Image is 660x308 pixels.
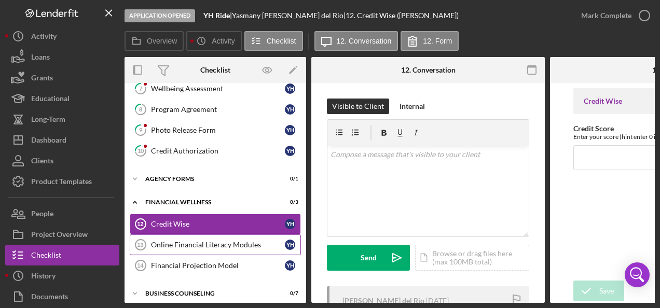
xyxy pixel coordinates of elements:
[5,286,119,307] button: Documents
[130,120,301,141] a: 9Photo Release FormYH
[327,99,389,114] button: Visible to Client
[280,199,298,205] div: 0 / 3
[151,220,285,228] div: Credit Wise
[401,31,459,51] button: 12. Form
[137,147,144,154] tspan: 10
[125,31,184,51] button: Overview
[130,99,301,120] a: 8Program AgreementYH
[401,66,456,74] div: 12. Conversation
[346,11,459,20] div: 12. Credit Wise ([PERSON_NAME])
[5,245,119,265] button: Checklist
[137,242,143,248] tspan: 13
[139,85,143,92] tspan: 7
[5,26,119,47] button: Activity
[5,130,119,150] button: Dashboard
[31,67,53,91] div: Grants
[137,262,144,269] tspan: 14
[125,9,195,22] div: Application Opened
[145,199,272,205] div: Financial Wellness
[31,130,66,153] div: Dashboard
[31,203,53,227] div: People
[130,78,301,99] a: 7Wellbeing AssessmentYH
[285,125,295,135] div: Y H
[285,219,295,229] div: Y H
[5,224,119,245] button: Project Overview
[212,37,235,45] label: Activity
[573,281,624,301] button: Save
[314,31,398,51] button: 12. Conversation
[285,260,295,271] div: Y H
[232,11,346,20] div: Yasmany [PERSON_NAME] del Rio |
[31,88,70,111] div: Educational
[280,176,298,182] div: 0 / 1
[394,99,430,114] button: Internal
[203,11,230,20] b: YH Ride
[31,47,50,70] div: Loans
[571,5,655,26] button: Mark Complete
[5,67,119,88] button: Grants
[5,88,119,109] button: Educational
[400,99,425,114] div: Internal
[5,265,119,286] button: History
[337,37,392,45] label: 12. Conversation
[130,214,301,234] a: 12Credit WiseYH
[426,297,449,305] time: 2025-09-14 04:40
[130,234,301,255] a: 13Online Financial Literacy ModulesYH
[285,240,295,250] div: Y H
[267,37,296,45] label: Checklist
[130,255,301,276] a: 14Financial Projection ModelYH
[145,176,272,182] div: Agency Forms
[151,126,285,134] div: Photo Release Form
[137,221,143,227] tspan: 12
[581,5,631,26] div: Mark Complete
[151,261,285,270] div: Financial Projection Model
[139,127,143,133] tspan: 9
[151,147,285,155] div: Credit Authorization
[285,146,295,156] div: Y H
[625,262,650,287] div: Open Intercom Messenger
[285,104,295,115] div: Y H
[203,11,232,20] div: |
[342,297,424,305] div: [PERSON_NAME] del Rio
[327,245,410,271] button: Send
[5,171,119,192] button: Product Templates
[139,106,142,113] tspan: 8
[573,124,614,133] label: Credit Score
[244,31,303,51] button: Checklist
[145,290,272,297] div: Business Counseling
[151,85,285,93] div: Wellbeing Assessment
[186,31,241,51] button: Activity
[31,109,65,132] div: Long-Term
[31,150,53,174] div: Clients
[31,245,61,268] div: Checklist
[423,37,452,45] label: 12. Form
[5,203,119,224] button: People
[285,83,295,94] div: Y H
[5,150,119,171] button: Clients
[31,224,88,247] div: Project Overview
[599,281,614,301] div: Save
[31,265,56,289] div: History
[31,171,92,194] div: Product Templates
[147,37,177,45] label: Overview
[280,290,298,297] div: 0 / 7
[361,245,377,271] div: Send
[5,109,119,130] button: Long-Term
[200,66,230,74] div: Checklist
[5,47,119,67] button: Loans
[151,241,285,249] div: Online Financial Literacy Modules
[130,141,301,161] a: 10Credit AuthorizationYH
